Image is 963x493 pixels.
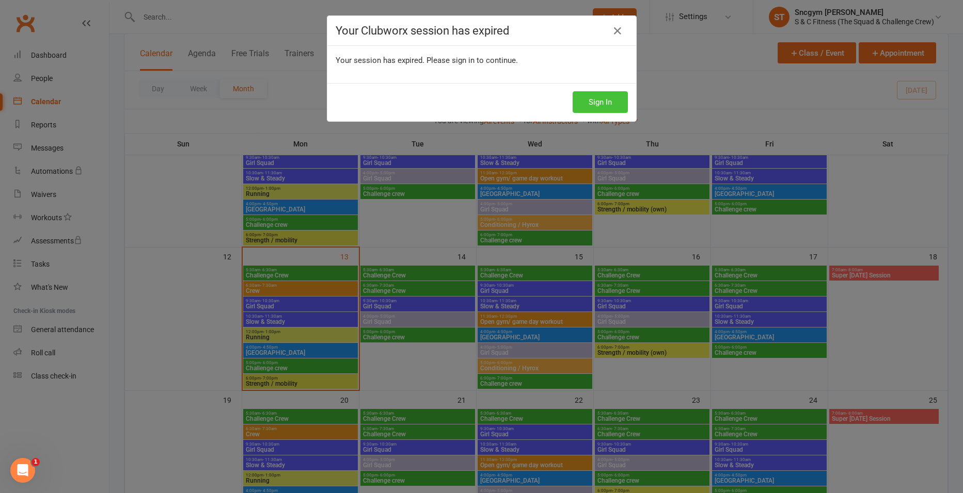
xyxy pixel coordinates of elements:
[573,91,628,113] button: Sign In
[10,458,35,483] iframe: Intercom live chat
[31,458,40,466] span: 1
[609,23,626,39] a: Close
[336,56,518,65] span: Your session has expired. Please sign in to continue.
[336,24,628,37] h4: Your Clubworx session has expired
